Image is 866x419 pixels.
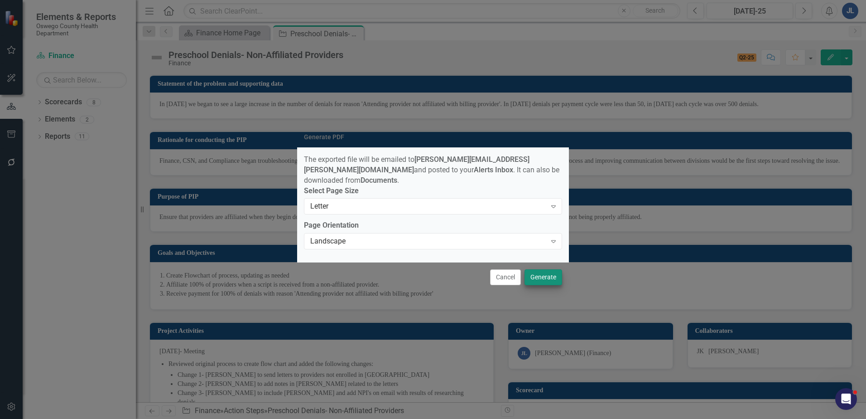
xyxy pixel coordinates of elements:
[835,388,857,410] iframe: Intercom live chat
[361,176,397,185] strong: Documents
[304,155,529,174] strong: [PERSON_NAME][EMAIL_ADDRESS][PERSON_NAME][DOMAIN_NAME]
[304,186,562,196] label: Select Page Size
[304,155,559,185] span: The exported file will be emailed to and posted to your . It can also be downloaded from .
[524,269,562,285] button: Generate
[490,269,521,285] button: Cancel
[310,201,546,212] div: Letter
[310,236,546,247] div: Landscape
[304,220,562,231] label: Page Orientation
[304,134,344,141] div: Generate PDF
[474,166,513,174] strong: Alerts Inbox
